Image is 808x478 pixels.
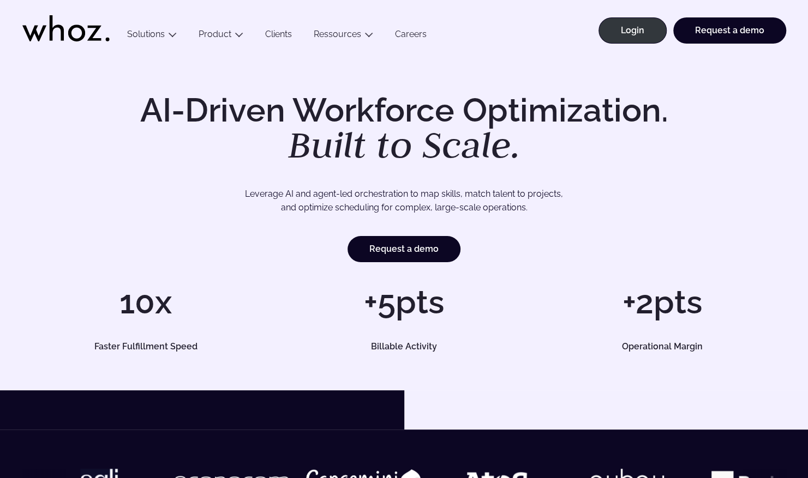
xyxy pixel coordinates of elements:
[303,29,384,44] button: Ressources
[673,17,786,44] a: Request a demo
[293,342,516,351] h5: Billable Activity
[538,286,786,318] h1: +2pts
[314,29,361,39] a: Ressources
[125,94,684,164] h1: AI-Driven Workforce Optimization.
[22,286,270,318] h1: 10x
[199,29,231,39] a: Product
[551,342,774,351] h5: Operational Margin
[348,236,460,262] a: Request a demo
[61,187,748,215] p: Leverage AI and agent-led orchestration to map skills, match talent to projects, and optimize sch...
[280,286,528,318] h1: +5pts
[598,17,667,44] a: Login
[384,29,438,44] a: Careers
[288,120,520,168] em: Built to Scale.
[34,342,257,351] h5: Faster Fulfillment Speed
[188,29,254,44] button: Product
[254,29,303,44] a: Clients
[736,406,793,463] iframe: Chatbot
[116,29,188,44] button: Solutions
